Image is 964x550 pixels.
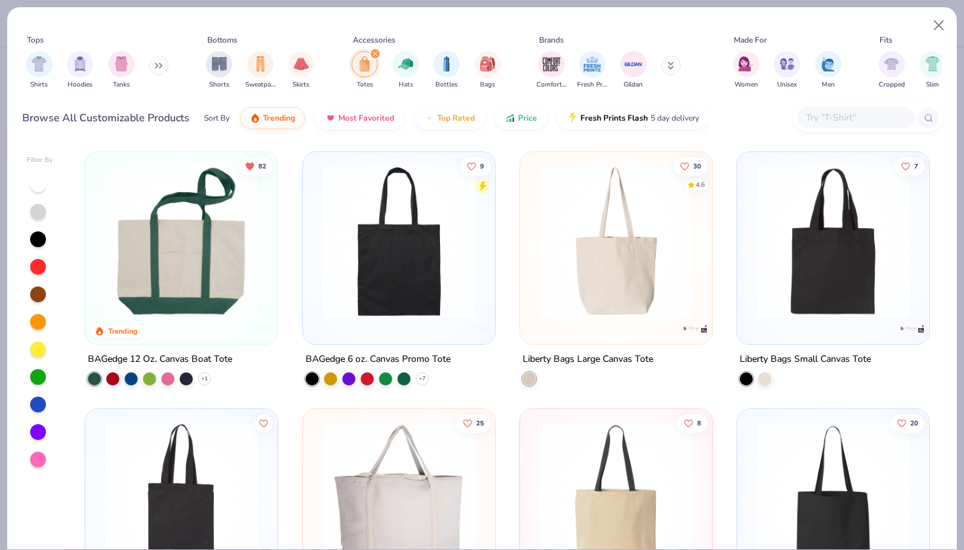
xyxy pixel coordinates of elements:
[733,51,759,90] button: filter button
[338,113,394,123] span: Most Favorited
[31,56,47,71] img: Shirts Image
[884,56,899,71] img: Cropped Image
[306,351,451,368] div: BAGedge 6 oz. Canvas Promo Tote
[577,51,607,90] div: filter for Fresh Prints
[697,420,701,427] span: 8
[682,316,708,342] img: Liberty Bags logo
[206,51,232,90] div: filter for Shorts
[891,414,925,433] button: Like
[815,51,841,90] button: filter button
[926,80,939,90] span: Slim
[245,80,275,90] span: Sweatpants
[475,420,483,427] span: 25
[204,112,230,124] div: Sort By
[351,51,378,90] button: filter button
[353,34,395,46] div: Accessories
[620,51,647,90] div: filter for Gildan
[315,107,404,129] button: Most Favorited
[919,51,946,90] div: filter for Slim
[465,316,491,342] img: BAGedge logo
[288,51,314,90] div: filter for Skirts
[207,34,237,46] div: Bottoms
[821,56,835,71] img: Men Image
[899,316,925,342] img: Liberty Bags logo
[248,316,274,342] img: BAGedge logo
[239,157,273,175] button: Unlike
[567,113,578,123] img: flash.gif
[536,80,567,90] span: Comfort Colors
[98,165,264,318] img: 0486bd9f-63a6-4ed9-b254-6ac5fae3ddb5
[780,56,795,71] img: Unisex Image
[399,80,413,90] span: Hats
[292,80,310,90] span: Skirts
[919,51,946,90] button: filter button
[774,51,800,90] button: filter button
[209,80,230,90] span: Shorts
[577,51,607,90] button: filter button
[245,51,275,90] div: filter for Sweatpants
[88,351,232,368] div: BAGedge 12 Oz. Canvas Boat Tote
[750,165,916,318] img: 119f3be6-5c8d-4dec-a817-4e77bf7f5439
[539,34,564,46] div: Brands
[693,163,701,169] span: 30
[542,54,561,74] img: Comfort Colors Image
[624,80,643,90] span: Gildan
[651,111,699,126] span: 5 day delivery
[879,34,893,46] div: Fits
[456,414,490,433] button: Like
[577,80,607,90] span: Fresh Prints
[288,51,314,90] button: filter button
[212,56,227,71] img: Shorts Image
[437,113,475,123] span: Top Rated
[620,51,647,90] button: filter button
[914,163,918,169] span: 7
[263,113,295,123] span: Trending
[696,180,705,189] div: 4.6
[398,56,413,71] img: Hats Image
[393,51,419,90] div: filter for Hats
[557,107,709,129] button: Fresh Prints Flash5 day delivery
[316,165,482,318] img: 27b5c7c3-e969-429a-aedd-a97ddab816ce
[815,51,841,90] div: filter for Men
[67,51,93,90] div: filter for Hoodies
[27,155,53,165] div: Filter By
[740,351,871,368] div: Liberty Bags Small Canvas Tote
[910,420,918,427] span: 20
[879,51,905,90] button: filter button
[479,163,483,169] span: 9
[414,107,485,129] button: Top Rated
[433,51,460,90] button: filter button
[580,113,648,123] span: Fresh Prints Flash
[673,157,708,175] button: Like
[357,80,373,90] span: Totes
[536,51,567,90] button: filter button
[624,54,643,74] img: Gildan Image
[439,56,454,71] img: Bottles Image
[925,56,940,71] img: Slim Image
[774,51,800,90] div: filter for Unisex
[27,34,44,46] div: Tops
[460,157,490,175] button: Like
[26,51,52,90] div: filter for Shirts
[68,80,92,90] span: Hoodies
[518,113,537,123] span: Price
[201,375,208,383] span: + 1
[114,56,129,71] img: Tanks Image
[393,51,419,90] button: filter button
[30,80,48,90] span: Shirts
[733,51,759,90] div: filter for Women
[113,80,130,90] span: Tanks
[250,113,260,123] img: trending.gif
[258,163,266,169] span: 82
[424,113,435,123] img: TopRated.gif
[879,80,905,90] span: Cropped
[73,56,87,71] img: Hoodies Image
[536,51,567,90] div: filter for Comfort Colors
[475,51,501,90] button: filter button
[879,51,905,90] div: filter for Cropped
[495,107,547,129] button: Price
[325,113,336,123] img: most_fav.gif
[523,351,653,368] div: Liberty Bags Large Canvas Tote
[108,51,134,90] div: filter for Tanks
[240,107,305,129] button: Trending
